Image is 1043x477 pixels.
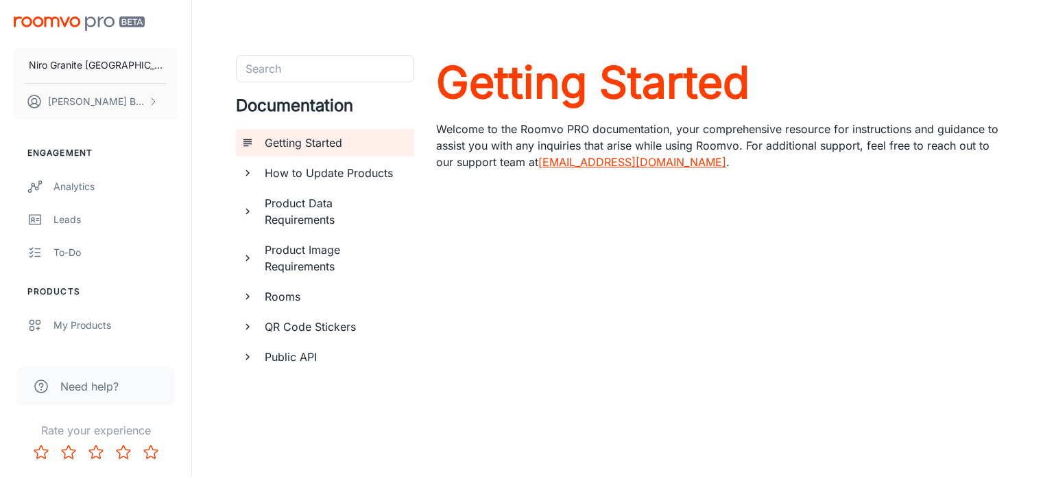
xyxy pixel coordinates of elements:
div: Update Products [53,351,178,366]
button: Rate 5 star [137,439,165,466]
h6: Rooms [265,288,403,305]
a: Getting Started [436,55,999,110]
h6: Public API [265,349,403,365]
button: Rate 4 star [110,439,137,466]
p: Niro Granite [GEOGRAPHIC_DATA] [29,58,163,73]
button: Rate 1 star [27,439,55,466]
h4: Documentation [236,93,414,118]
h6: Product Image Requirements [265,242,403,275]
h6: How to Update Products [265,165,403,181]
h6: Product Data Requirements [265,195,403,228]
p: [PERSON_NAME] Banadera [48,94,145,109]
button: Rate 3 star [82,439,110,466]
div: To-do [53,245,178,260]
p: Rate your experience [11,422,180,439]
button: Niro Granite [GEOGRAPHIC_DATA] [14,47,178,83]
div: Leads [53,212,178,227]
div: My Products [53,318,178,333]
button: Open [407,68,409,71]
button: Rate 2 star [55,439,82,466]
h6: QR Code Stickers [265,318,403,335]
h6: Getting Started [265,135,403,151]
div: Analytics [53,179,178,194]
p: Welcome to the Roomvo PRO documentation, your comprehensive resource for instructions and guidanc... [436,121,999,170]
span: Need help? [60,378,119,395]
button: [PERSON_NAME] Banadera [14,84,178,119]
a: [EMAIL_ADDRESS][DOMAIN_NAME] [538,155,726,169]
img: Roomvo PRO Beta [14,16,145,31]
ul: documentation page list [236,129,414,371]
